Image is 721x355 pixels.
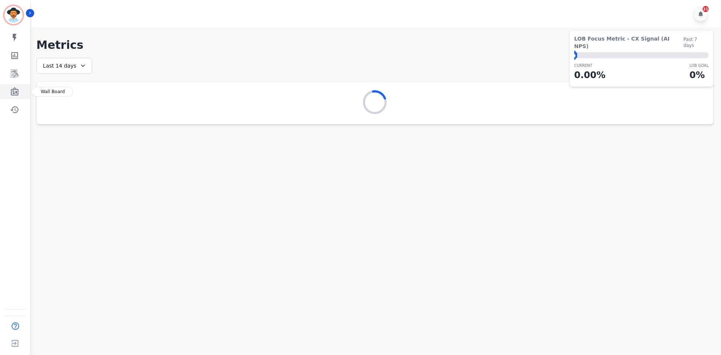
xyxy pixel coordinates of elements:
[703,6,709,12] div: 31
[689,68,709,82] p: 0 %
[36,58,92,74] div: Last 14 days
[574,68,605,82] p: 0.00 %
[5,6,23,24] img: Bordered avatar
[574,35,683,50] span: LOB Focus Metric - CX Signal (AI NPS)
[36,38,713,52] h1: Metrics
[689,63,709,68] p: LOB Goal
[574,63,605,68] p: CURRENT
[683,36,709,48] span: Past 7 days
[574,52,577,58] div: ⬤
